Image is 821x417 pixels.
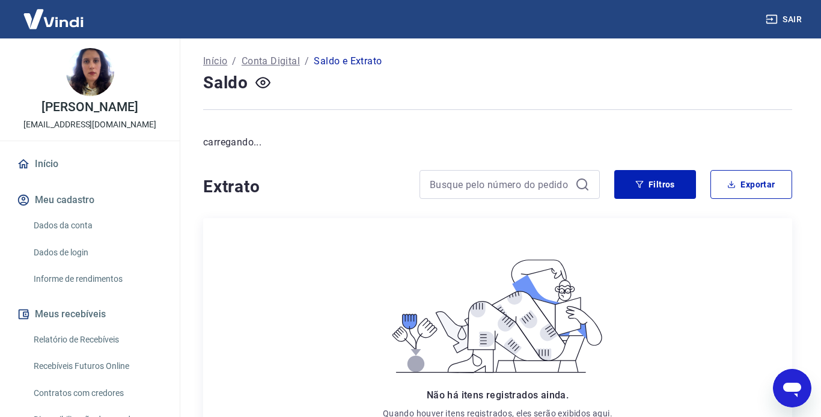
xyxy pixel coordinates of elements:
p: Saldo e Extrato [314,54,382,68]
a: Início [14,151,165,177]
a: Início [203,54,227,68]
p: / [305,54,309,68]
a: Conta Digital [242,54,300,68]
input: Busque pelo número do pedido [430,175,570,193]
p: [PERSON_NAME] [41,101,138,114]
a: Relatório de Recebíveis [29,327,165,352]
a: Contratos com credores [29,381,165,406]
button: Meus recebíveis [14,301,165,327]
a: Recebíveis Futuros Online [29,354,165,379]
a: Dados da conta [29,213,165,238]
span: Não há itens registrados ainda. [427,389,569,401]
p: carregando... [203,135,792,150]
button: Sair [763,8,807,31]
p: [EMAIL_ADDRESS][DOMAIN_NAME] [23,118,156,131]
a: Informe de rendimentos [29,267,165,291]
img: b299d5aa-8a54-4416-a177-4c5b1ec40839.jpeg [66,48,114,96]
button: Meu cadastro [14,187,165,213]
h4: Extrato [203,175,405,199]
h4: Saldo [203,71,248,95]
button: Filtros [614,170,696,199]
iframe: Botão para abrir a janela de mensagens [773,369,811,407]
p: / [232,54,236,68]
button: Exportar [710,170,792,199]
a: Dados de login [29,240,165,265]
img: Vindi [14,1,93,37]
